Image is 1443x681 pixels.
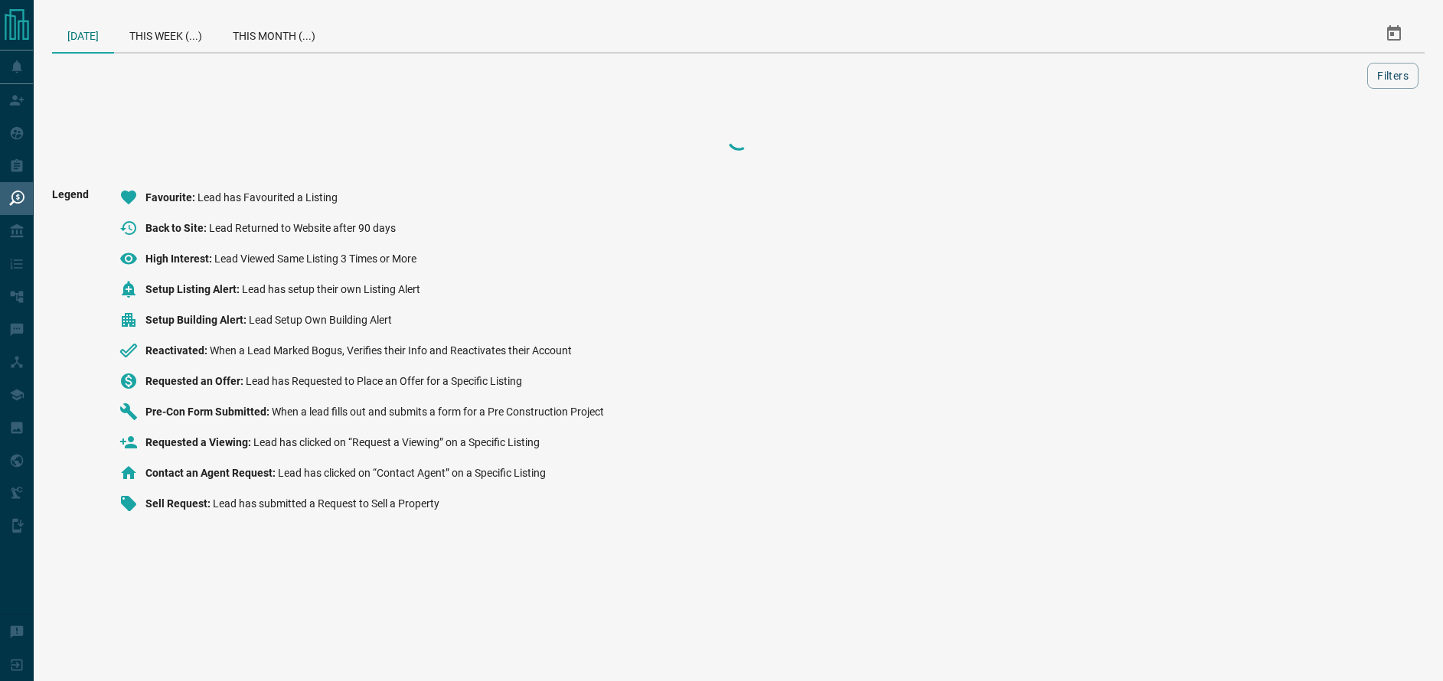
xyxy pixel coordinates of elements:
[145,314,249,326] span: Setup Building Alert
[145,283,242,295] span: Setup Listing Alert
[1367,63,1419,89] button: Filters
[145,222,209,234] span: Back to Site
[662,124,815,155] div: Loading
[145,497,213,510] span: Sell Request
[214,253,416,265] span: Lead Viewed Same Listing 3 Times or More
[272,406,604,418] span: When a lead fills out and submits a form for a Pre Construction Project
[217,15,331,52] div: This Month (...)
[145,467,278,479] span: Contact an Agent Request
[278,467,546,479] span: Lead has clicked on “Contact Agent” on a Specific Listing
[145,191,198,204] span: Favourite
[253,436,540,448] span: Lead has clicked on “Request a Viewing” on a Specific Listing
[114,15,217,52] div: This Week (...)
[209,222,396,234] span: Lead Returned to Website after 90 days
[1376,15,1412,52] button: Select Date Range
[213,497,439,510] span: Lead has submitted a Request to Sell a Property
[52,15,114,54] div: [DATE]
[198,191,338,204] span: Lead has Favourited a Listing
[246,375,522,387] span: Lead has Requested to Place an Offer for a Specific Listing
[242,283,420,295] span: Lead has setup their own Listing Alert
[145,436,253,448] span: Requested a Viewing
[145,406,272,418] span: Pre-Con Form Submitted
[210,344,572,357] span: When a Lead Marked Bogus, Verifies their Info and Reactivates their Account
[52,188,89,525] span: Legend
[145,253,214,265] span: High Interest
[145,344,210,357] span: Reactivated
[145,375,246,387] span: Requested an Offer
[249,314,392,326] span: Lead Setup Own Building Alert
